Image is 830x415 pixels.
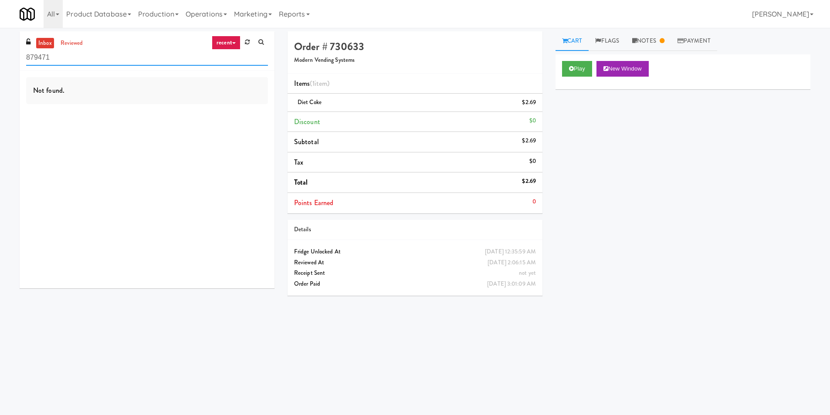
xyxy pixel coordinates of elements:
div: $2.69 [522,97,536,108]
span: Subtotal [294,137,319,147]
a: Payment [671,31,717,51]
img: Micromart [20,7,35,22]
ng-pluralize: item [315,78,327,88]
input: Search vision orders [26,50,268,66]
span: Total [294,177,308,187]
div: $0 [529,115,536,126]
a: inbox [36,38,54,49]
div: 0 [532,196,536,207]
div: Fridge Unlocked At [294,246,536,257]
button: New Window [596,61,649,77]
span: Points Earned [294,198,333,208]
a: Cart [556,31,589,51]
button: Play [562,61,592,77]
a: Notes [626,31,671,51]
span: Items [294,78,329,88]
div: [DATE] 2:06:15 AM [488,257,536,268]
div: $0 [529,156,536,167]
div: $2.69 [522,135,536,146]
span: (1 ) [310,78,329,88]
h5: Modern Vending Systems [294,57,536,64]
div: [DATE] 3:01:09 AM [487,279,536,290]
a: recent [212,36,241,50]
span: Not found. [33,85,64,95]
div: Order Paid [294,279,536,290]
div: [DATE] 12:35:59 AM [485,246,536,257]
span: not yet [519,269,536,277]
a: Flags [589,31,626,51]
span: Diet Coke [298,98,322,106]
a: reviewed [58,38,85,49]
div: $2.69 [522,176,536,187]
span: Discount [294,117,320,127]
div: Details [294,224,536,235]
div: Reviewed At [294,257,536,268]
span: Tax [294,157,303,167]
div: Receipt Sent [294,268,536,279]
h4: Order # 730633 [294,41,536,52]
